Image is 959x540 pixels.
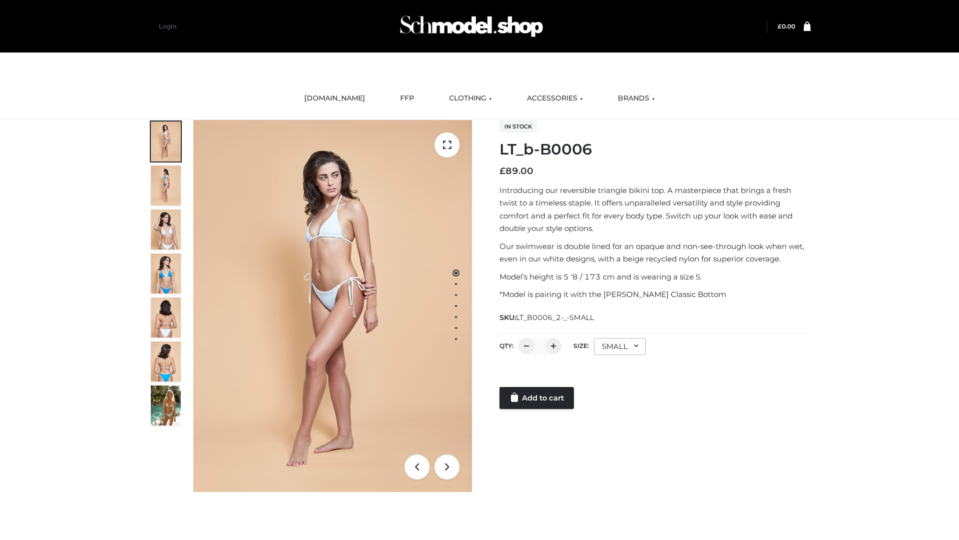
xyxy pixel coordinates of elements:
[442,87,499,109] a: CLOTHING
[193,120,472,492] img: ArielClassicBikiniTop_CloudNine_AzureSky_OW114ECO_1
[499,184,811,235] p: Introducing our reversible triangle bikini top. A masterpiece that brings a fresh twist to a time...
[778,22,795,30] bdi: 0.00
[499,288,811,301] p: *Model is pairing it with the [PERSON_NAME] Classic Bottom
[297,87,373,109] a: [DOMAIN_NAME]
[499,311,595,323] span: SKU:
[499,387,574,409] a: Add to cart
[499,270,811,283] p: Model’s height is 5 ‘8 / 173 cm and is wearing a size S.
[151,385,181,425] img: Arieltop_CloudNine_AzureSky2.jpg
[151,165,181,205] img: ArielClassicBikiniTop_CloudNine_AzureSky_OW114ECO_2-scaled.jpg
[519,87,590,109] a: ACCESSORIES
[610,87,662,109] a: BRANDS
[151,341,181,381] img: ArielClassicBikiniTop_CloudNine_AzureSky_OW114ECO_8-scaled.jpg
[151,253,181,293] img: ArielClassicBikiniTop_CloudNine_AzureSky_OW114ECO_4-scaled.jpg
[159,22,176,30] a: Login
[499,165,533,176] bdi: 89.00
[499,165,505,176] span: £
[573,342,589,349] label: Size:
[778,22,782,30] span: £
[151,121,181,161] img: ArielClassicBikiniTop_CloudNine_AzureSky_OW114ECO_1-scaled.jpg
[499,342,513,349] label: QTY:
[151,297,181,337] img: ArielClassicBikiniTop_CloudNine_AzureSky_OW114ECO_7-scaled.jpg
[499,120,537,132] span: In stock
[151,209,181,249] img: ArielClassicBikiniTop_CloudNine_AzureSky_OW114ECO_3-scaled.jpg
[778,22,795,30] a: £0.00
[393,87,422,109] a: FFP
[516,313,594,322] span: LT_B0006_2-_-SMALL
[499,240,811,265] p: Our swimwear is double lined for an opaque and non-see-through look when wet, even in our white d...
[594,338,646,355] div: SMALL
[499,140,811,158] h1: LT_b-B0006
[397,6,546,46] img: Schmodel Admin 964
